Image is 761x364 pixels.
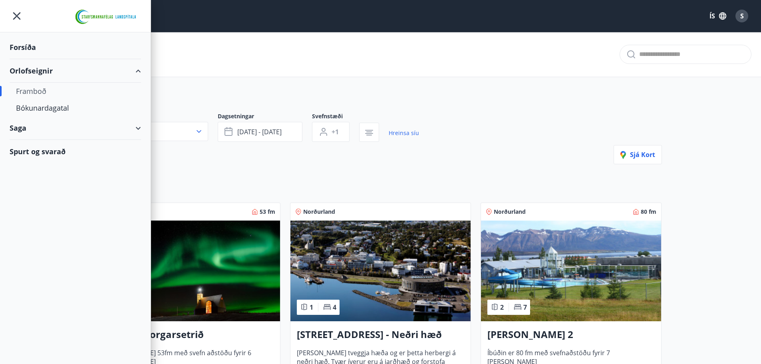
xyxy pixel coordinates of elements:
[333,303,336,312] span: 4
[705,9,731,23] button: ÍS
[389,124,419,142] a: Hreinsa síu
[218,112,312,122] span: Dagsetningar
[487,328,655,342] h3: [PERSON_NAME] 2
[99,112,218,122] span: Svæði
[10,9,24,23] button: menu
[237,127,282,136] span: [DATE] - [DATE]
[620,150,655,159] span: Sjá kort
[614,145,662,164] button: Sjá kort
[10,59,141,83] div: Orlofseignir
[740,12,744,20] span: S
[310,303,313,312] span: 1
[312,112,359,122] span: Svefnstæði
[10,36,141,59] div: Forsíða
[297,328,464,342] h3: [STREET_ADDRESS] - Neðri hæð íbúð 3
[218,122,302,142] button: [DATE] - [DATE]
[16,83,135,99] div: Framboð
[260,208,275,216] span: 53 fm
[16,99,135,116] div: Bókunardagatal
[500,303,504,312] span: 2
[99,122,208,141] button: Allt
[523,303,527,312] span: 7
[106,328,274,342] h3: Úthlið - Borgarsetrið
[100,221,280,321] img: Paella dish
[641,208,656,216] span: 80 fm
[72,9,141,25] img: union_logo
[332,127,339,136] span: +1
[10,116,141,140] div: Saga
[312,122,350,142] button: +1
[290,221,471,321] img: Paella dish
[10,140,141,163] div: Spurt og svarað
[303,208,335,216] span: Norðurland
[494,208,526,216] span: Norðurland
[481,221,661,321] img: Paella dish
[732,6,751,26] button: S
